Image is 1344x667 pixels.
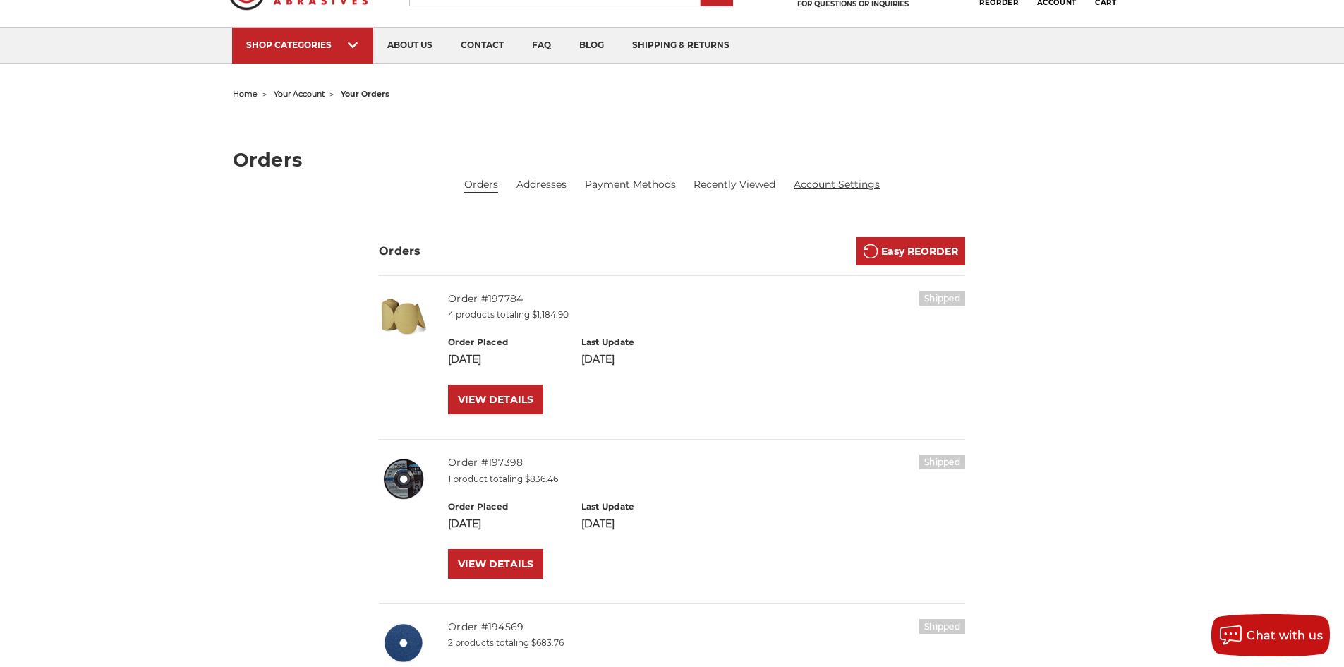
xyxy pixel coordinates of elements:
[373,28,447,64] a: about us
[856,237,965,265] a: Easy REORDER
[581,500,699,513] h6: Last Update
[447,28,518,64] a: contact
[448,456,523,469] a: Order #197398
[274,89,325,99] a: your account
[448,517,481,530] span: [DATE]
[341,89,389,99] span: your orders
[448,620,523,633] a: Order #194569
[379,455,428,504] img: 5" x 3/64" x 7/8" Depressed Center Type 27 Cut Off Wheel
[585,177,676,192] a: Payment Methods
[581,517,615,530] span: [DATE]
[246,40,359,50] div: SHOP CATEGORIES
[516,177,567,192] a: Addresses
[518,28,565,64] a: faq
[448,336,566,349] h6: Order Placed
[448,292,523,305] a: Order #197784
[1211,614,1330,656] button: Chat with us
[794,177,880,192] a: Account Settings
[233,150,1112,169] h1: Orders
[581,353,615,366] span: [DATE]
[919,455,965,469] h6: Shipped
[448,500,566,513] h6: Order Placed
[448,353,481,366] span: [DATE]
[448,385,543,414] a: VIEW DETAILS
[448,637,965,649] p: 2 products totaling $683.76
[233,89,258,99] a: home
[448,549,543,579] a: VIEW DETAILS
[379,243,421,260] h3: Orders
[618,28,744,64] a: shipping & returns
[464,177,498,193] li: Orders
[448,308,965,321] p: 4 products totaling $1,184.90
[1247,629,1323,642] span: Chat with us
[919,619,965,634] h6: Shipped
[379,291,428,340] img: 6" DA Sanding Discs on a Roll
[919,291,965,306] h6: Shipped
[694,177,775,192] a: Recently Viewed
[448,473,965,486] p: 1 product totaling $836.46
[581,336,699,349] h6: Last Update
[565,28,618,64] a: blog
